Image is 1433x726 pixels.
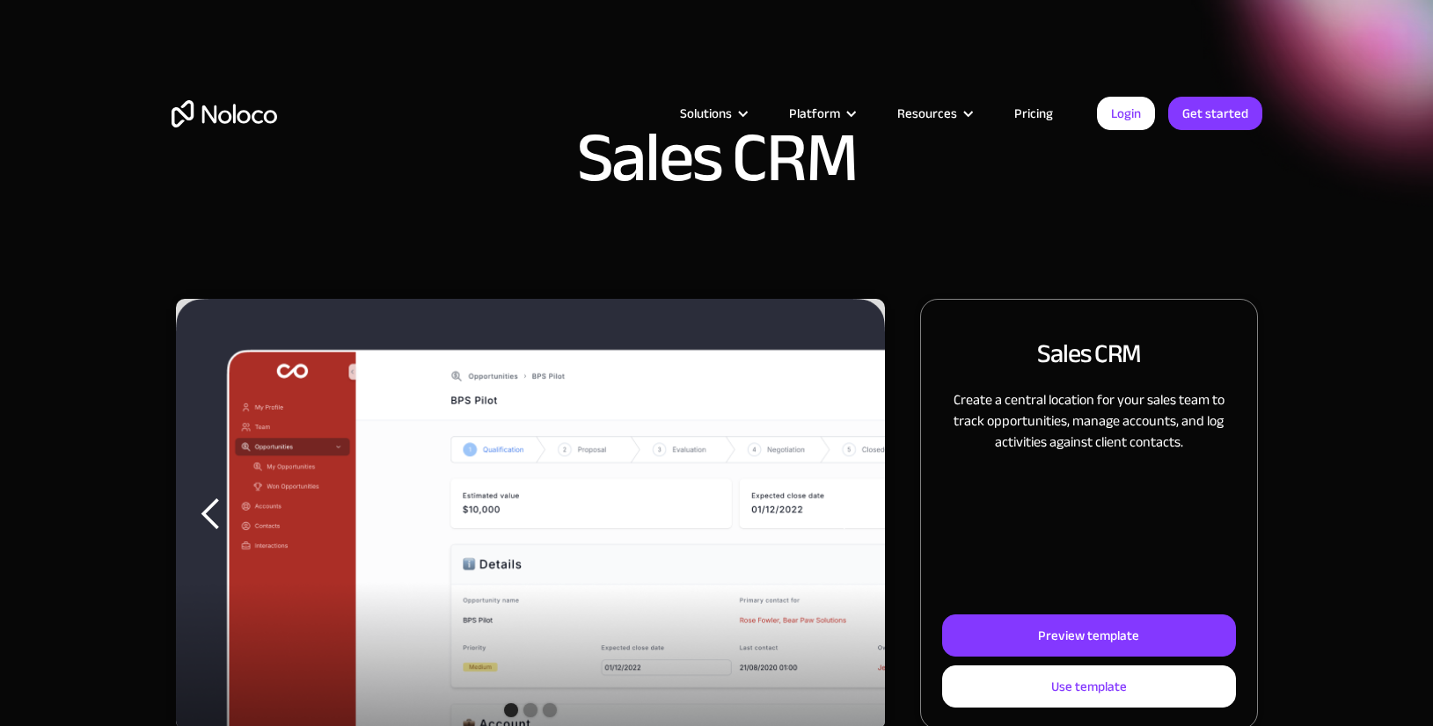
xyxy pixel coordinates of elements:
[992,102,1075,125] a: Pricing
[1037,335,1141,372] h2: Sales CRM
[680,102,732,125] div: Solutions
[942,614,1235,657] a: Preview template
[523,703,537,717] div: Show slide 2 of 3
[1051,675,1127,698] div: Use template
[1168,97,1262,130] a: Get started
[1038,624,1139,647] div: Preview template
[504,703,518,717] div: Show slide 1 of 3
[897,102,957,125] div: Resources
[942,389,1235,453] p: Create a central location for your sales team to track opportunities, manage accounts, and log ac...
[1097,97,1155,130] a: Login
[789,102,840,125] div: Platform
[658,102,767,125] div: Solutions
[543,703,557,717] div: Show slide 3 of 3
[942,665,1235,708] a: Use template
[875,102,992,125] div: Resources
[767,102,875,125] div: Platform
[172,100,277,127] a: home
